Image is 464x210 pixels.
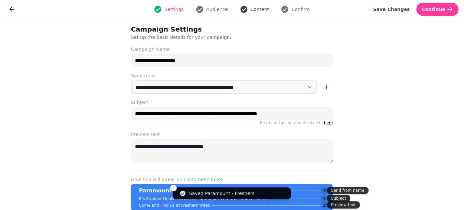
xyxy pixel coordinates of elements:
[131,131,333,138] label: Preview text
[189,190,255,197] div: Saved Paramount - Freshers
[131,120,333,126] p: Read our tips on email subjects
[251,6,269,13] span: Content
[291,6,310,13] span: Confirm
[324,121,333,125] a: here
[131,99,333,106] label: Subject
[368,3,415,16] button: Save Changes
[5,3,19,16] button: go back
[373,7,410,12] span: Save Changes
[170,185,177,191] button: Close toast
[139,203,212,208] p: Come and Find us at Freshers Week!
[131,34,301,41] p: Set up the basic details for your campaign.
[165,6,183,13] span: Settings
[131,25,259,34] h2: Campaign Settings
[131,72,333,79] label: Send from
[416,3,459,16] button: Continue
[422,7,445,12] span: Continue
[327,201,360,209] div: Preview text
[131,46,333,52] label: Campaign Name
[206,6,228,13] span: Audience
[327,195,350,202] div: Subject
[139,187,172,195] p: Paramount
[327,187,369,194] div: Send from name
[131,176,333,183] label: How this will apear on customer's inbox
[139,196,267,201] p: It's Student Deals Heaven At Paramount With Our Student Card!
